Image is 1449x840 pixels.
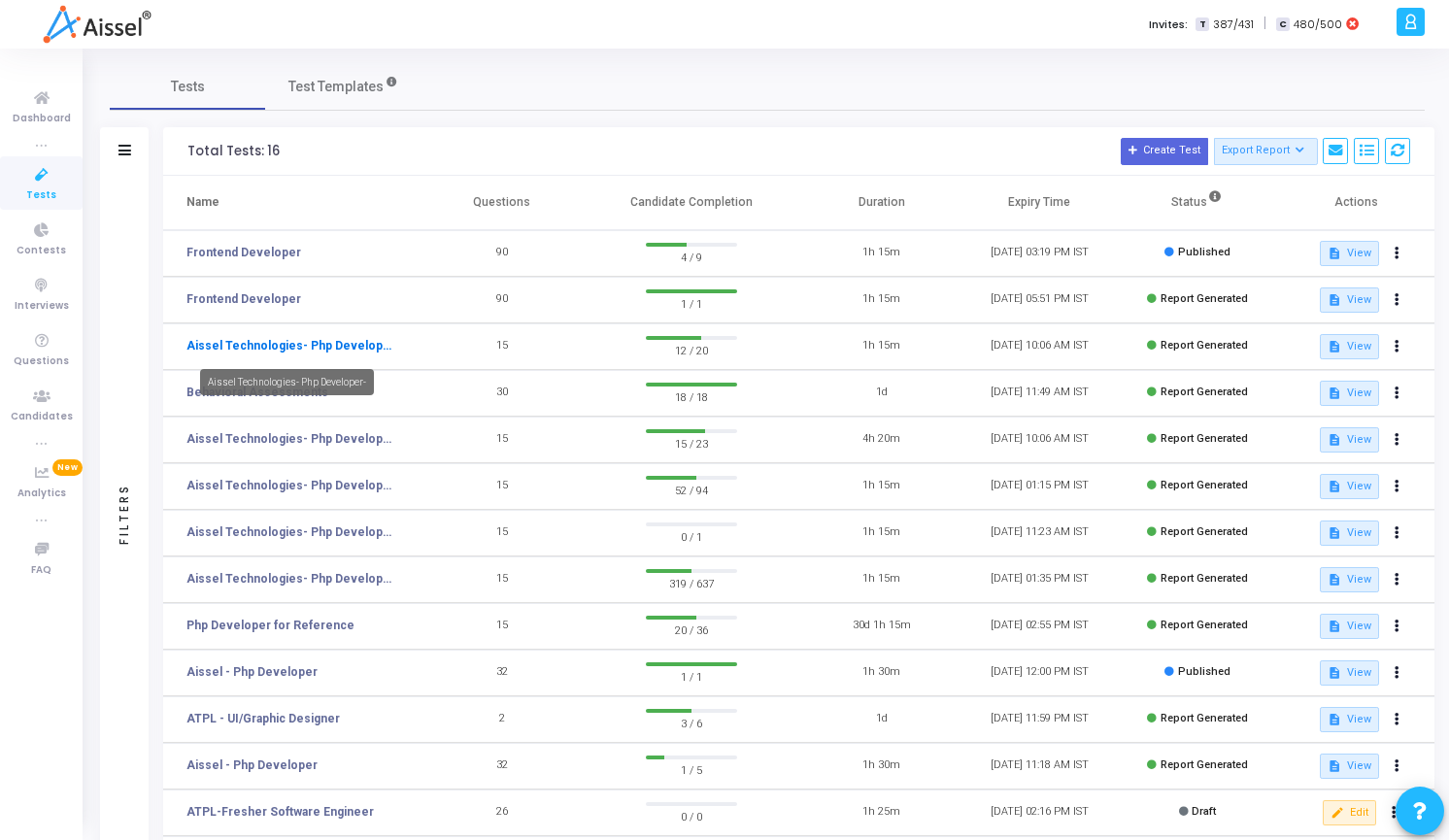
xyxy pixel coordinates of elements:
[1294,17,1342,33] span: 480/500
[1213,17,1254,33] span: 387/431
[422,463,581,510] td: 15
[186,803,374,821] a: ATPL-Fresher Software Engineer
[186,617,354,634] a: Php Developer for Reference
[422,277,581,323] td: 90
[52,459,83,476] span: New
[186,710,340,727] a: ATPL - UI/Graphic Designer
[1121,138,1208,165] button: Create Test
[960,696,1119,743] td: [DATE] 11:59 PM IST
[1161,292,1248,305] span: Report Generated
[186,337,392,354] a: Aissel Technologies- Php Developer-
[1161,712,1248,724] span: Report Generated
[1161,479,1248,491] span: Report Generated
[26,187,56,204] span: Tests
[1161,525,1248,538] span: Report Generated
[960,230,1119,277] td: [DATE] 03:19 PM IST
[1178,665,1230,678] span: Published
[960,603,1119,650] td: [DATE] 02:55 PM IST
[960,417,1119,463] td: [DATE] 10:06 AM IST
[1328,480,1341,493] mat-icon: description
[186,244,301,261] a: Frontend Developer
[802,417,960,463] td: 4h 20m
[802,556,960,603] td: 1h 15m
[1328,433,1341,447] mat-icon: description
[14,353,69,370] span: Questions
[1320,567,1379,592] button: View
[116,407,133,621] div: Filters
[960,650,1119,696] td: [DATE] 12:00 PM IST
[646,666,737,686] span: 1 / 1
[1161,619,1248,631] span: Report Generated
[646,293,737,313] span: 1 / 1
[1161,572,1248,585] span: Report Generated
[1328,620,1341,633] mat-icon: description
[802,323,960,370] td: 1h 15m
[960,323,1119,370] td: [DATE] 10:06 AM IST
[17,486,66,502] span: Analytics
[1320,521,1379,546] button: View
[1320,381,1379,406] button: View
[422,370,581,417] td: 30
[187,144,280,159] div: Total Tests: 16
[422,323,581,370] td: 15
[1320,334,1379,359] button: View
[1320,707,1379,732] button: View
[1161,758,1248,771] span: Report Generated
[171,77,205,97] span: Tests
[1320,614,1379,639] button: View
[1328,247,1341,260] mat-icon: description
[422,743,581,790] td: 32
[1320,474,1379,499] button: View
[1328,713,1341,726] mat-icon: description
[1161,339,1248,352] span: Report Generated
[1320,660,1379,686] button: View
[1328,759,1341,773] mat-icon: description
[1328,340,1341,353] mat-icon: description
[646,340,737,359] span: 12 / 20
[960,510,1119,556] td: [DATE] 11:23 AM IST
[422,230,581,277] td: 90
[422,176,581,230] th: Questions
[802,510,960,556] td: 1h 15m
[802,696,960,743] td: 1d
[11,409,73,425] span: Candidates
[1320,241,1379,266] button: View
[646,806,737,825] span: 0 / 0
[1320,287,1379,313] button: View
[960,743,1119,790] td: [DATE] 11:18 AM IST
[422,603,581,650] td: 15
[422,650,581,696] td: 32
[1323,800,1376,825] button: Edit
[422,510,581,556] td: 15
[422,696,581,743] td: 2
[960,370,1119,417] td: [DATE] 11:49 AM IST
[646,386,737,406] span: 18 / 18
[1161,432,1248,445] span: Report Generated
[646,480,737,499] span: 52 / 94
[422,417,581,463] td: 15
[1328,293,1341,307] mat-icon: description
[646,713,737,732] span: 3 / 6
[646,620,737,639] span: 20 / 36
[960,176,1119,230] th: Expiry Time
[1276,17,1289,32] span: C
[1149,17,1188,33] label: Invites:
[1276,176,1434,230] th: Actions
[646,759,737,779] span: 1 / 5
[960,277,1119,323] td: [DATE] 05:51 PM IST
[646,433,737,453] span: 15 / 23
[1192,805,1216,818] span: Draft
[802,650,960,696] td: 1h 30m
[646,573,737,592] span: 319 / 637
[802,277,960,323] td: 1h 15m
[15,298,69,315] span: Interviews
[960,463,1119,510] td: [DATE] 01:15 PM IST
[802,790,960,836] td: 1h 25m
[646,247,737,266] span: 4 / 9
[422,556,581,603] td: 15
[802,603,960,650] td: 30d 1h 15m
[802,176,960,230] th: Duration
[1161,386,1248,398] span: Report Generated
[288,77,384,97] span: Test Templates
[31,562,51,579] span: FAQ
